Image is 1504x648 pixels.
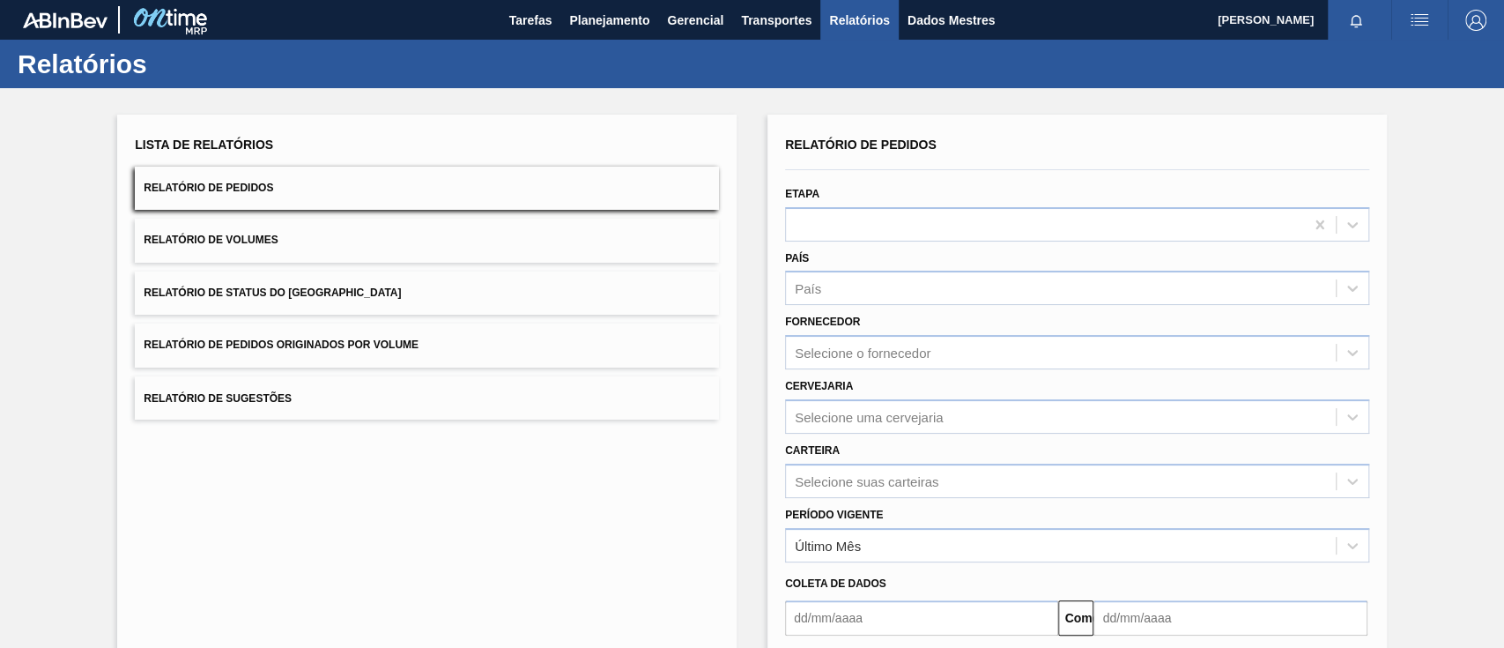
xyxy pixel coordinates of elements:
font: Relatório de Pedidos Originados por Volume [144,339,419,352]
font: Relatórios [18,49,147,78]
font: País [795,281,821,296]
input: dd/mm/aaaa [1093,600,1367,636]
font: [PERSON_NAME] [1218,13,1314,26]
font: Planejamento [569,13,649,27]
font: Relatório de Sugestões [144,391,292,404]
font: Coleta de dados [785,577,886,590]
font: Relatório de Status do [GEOGRAPHIC_DATA] [144,287,401,299]
font: Relatório de Pedidos [144,182,273,194]
font: Carteira [785,444,840,457]
font: Dados Mestres [908,13,996,27]
button: Relatório de Volumes [135,219,719,262]
font: Relatório de Pedidos [785,138,937,152]
font: Relatório de Volumes [144,235,278,247]
button: Relatório de Pedidos Originados por Volume [135,324,719,367]
font: Relatórios [829,13,889,27]
font: Lista de Relatórios [135,138,273,152]
font: Cervejaria [785,380,853,392]
button: Relatório de Sugestões [135,376,719,420]
font: Comeu [1064,611,1106,625]
img: Sair [1465,10,1486,31]
font: Período Vigente [785,509,883,521]
font: Selecione uma cervejaria [795,409,943,424]
img: TNhmsLtSVTkK8tSr43FrP2fwEKptu5GPRR3wAAAABJRU5ErkJggg== [23,12,107,28]
button: Relatório de Pedidos [135,167,719,210]
font: Transportes [741,13,811,27]
font: Gerencial [667,13,723,27]
font: País [785,252,809,264]
font: Etapa [785,188,819,200]
button: Comeu [1058,600,1093,636]
button: Notificações [1328,8,1384,33]
img: ações do usuário [1409,10,1430,31]
font: Tarefas [509,13,552,27]
button: Relatório de Status do [GEOGRAPHIC_DATA] [135,272,719,315]
font: Último Mês [795,538,861,553]
font: Fornecedor [785,316,860,328]
input: dd/mm/aaaa [785,600,1058,636]
font: Selecione o fornecedor [795,346,930,361]
font: Selecione suas carteiras [795,473,938,488]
